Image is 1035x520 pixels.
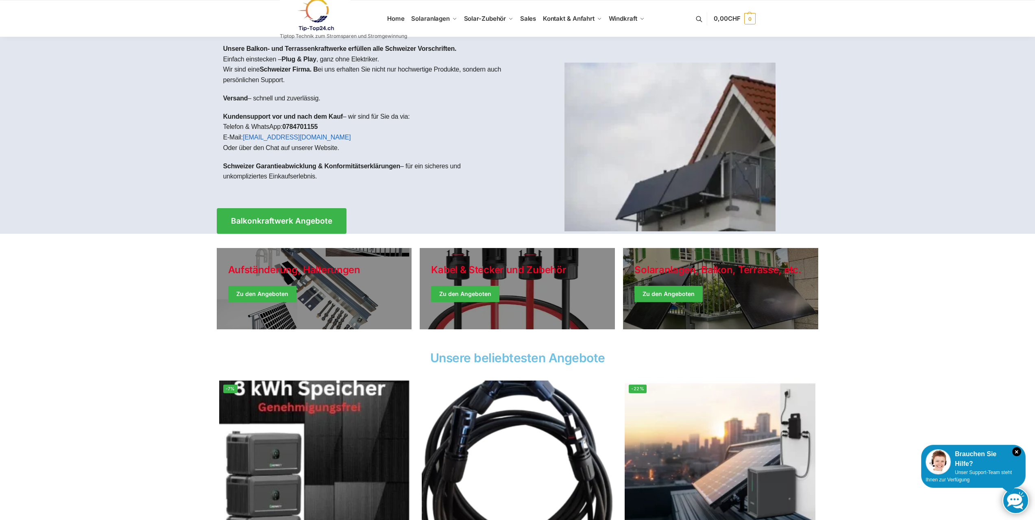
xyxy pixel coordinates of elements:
p: Wir sind eine ei uns erhalten Sie nicht nur hochwertige Produkte, sondern auch persönlichen Support. [223,64,511,85]
span: Balkonkraftwerk Angebote [231,217,332,225]
strong: Schweizer Garantieabwicklung & Konformitätserklärungen [223,163,401,170]
img: Customer service [926,449,951,474]
img: Home 1 [564,63,776,231]
span: CHF [728,15,741,22]
a: 0,00CHF 0 [714,7,755,31]
strong: 0784701155 [282,123,318,130]
p: – für ein sicheres und unkompliziertes Einkaufserlebnis. [223,161,511,182]
a: Solar-Zubehör [460,0,516,37]
a: Winter Jackets [623,248,818,329]
div: Einfach einstecken – , ganz ohne Elektriker. [217,37,518,196]
span: Unser Support-Team steht Ihnen zur Verfügung [926,470,1012,483]
a: Solaranlagen [408,0,460,37]
a: Windkraft [605,0,648,37]
p: – wir sind für Sie da via: Telefon & WhatsApp: E-Mail: Oder über den Chat auf unserer Website. [223,111,511,153]
p: – schnell und zuverlässig. [223,93,511,104]
span: Kontakt & Anfahrt [543,15,595,22]
a: Balkonkraftwerk Angebote [217,208,346,234]
span: Solaranlagen [411,15,450,22]
a: [EMAIL_ADDRESS][DOMAIN_NAME] [243,134,351,141]
strong: Schweizer Firma. B [259,66,318,73]
span: Sales [520,15,536,22]
div: Brauchen Sie Hilfe? [926,449,1021,469]
a: Holiday Style [420,248,615,329]
span: 0 [744,13,756,24]
a: Sales [516,0,539,37]
strong: Unsere Balkon- und Terrassenkraftwerke erfüllen alle Schweizer Vorschriften. [223,45,457,52]
strong: Plug & Play [281,56,316,63]
a: Holiday Style [217,248,412,329]
a: Kontakt & Anfahrt [539,0,605,37]
strong: Versand [223,95,248,102]
i: Schließen [1012,447,1021,456]
h2: Unsere beliebtesten Angebote [217,352,819,364]
p: Tiptop Technik zum Stromsparen und Stromgewinnung [280,34,407,39]
strong: Kundensupport vor und nach dem Kauf [223,113,343,120]
span: 0,00 [714,15,740,22]
span: Solar-Zubehör [464,15,506,22]
span: Windkraft [609,15,637,22]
